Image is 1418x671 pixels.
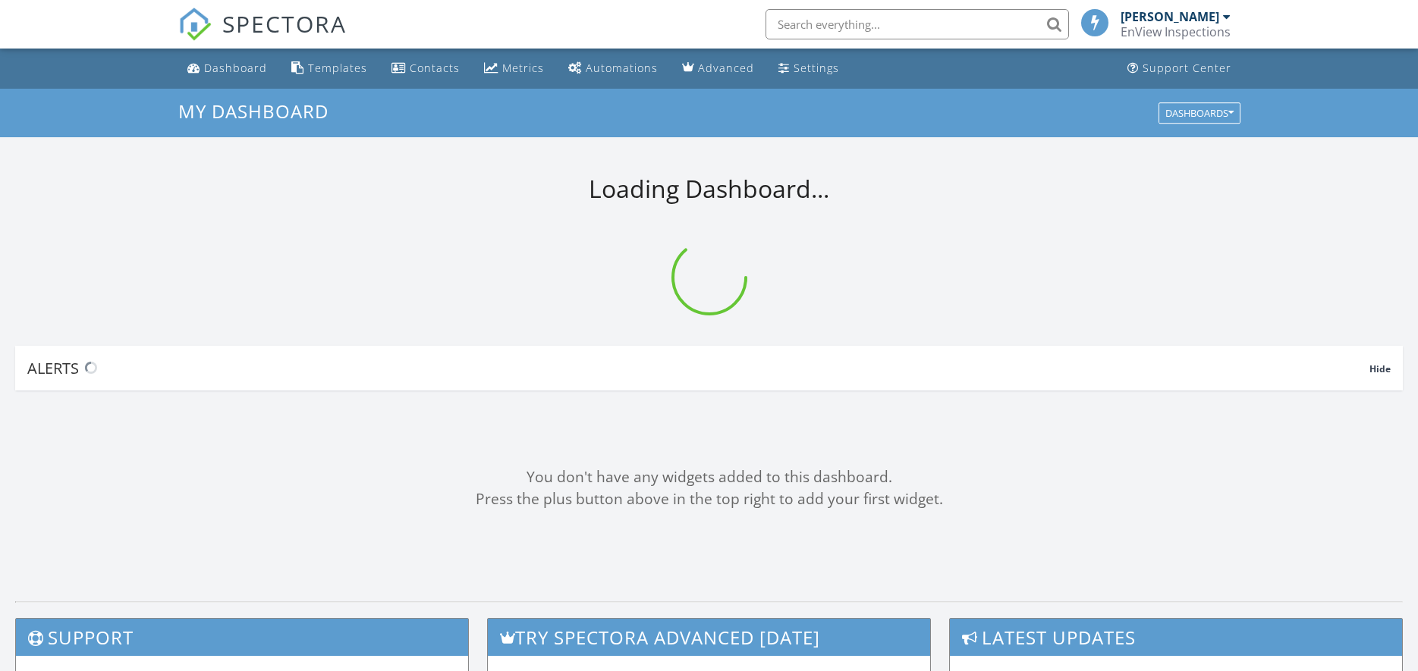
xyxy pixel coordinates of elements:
[27,358,1369,378] div: Alerts
[676,55,760,83] a: Advanced
[1165,108,1234,118] div: Dashboards
[586,61,658,75] div: Automations
[178,20,347,52] a: SPECTORA
[502,61,544,75] div: Metrics
[1121,9,1219,24] div: [PERSON_NAME]
[1143,61,1231,75] div: Support Center
[478,55,550,83] a: Metrics
[562,55,664,83] a: Automations (Basic)
[1121,55,1237,83] a: Support Center
[308,61,367,75] div: Templates
[1369,362,1391,375] span: Hide
[410,61,460,75] div: Contacts
[16,619,468,656] h3: Support
[15,488,1403,510] div: Press the plus button above in the top right to add your first widget.
[1121,24,1231,39] div: EnView Inspections
[772,55,845,83] a: Settings
[794,61,839,75] div: Settings
[766,9,1069,39] input: Search everything...
[698,61,754,75] div: Advanced
[178,8,212,41] img: The Best Home Inspection Software - Spectora
[950,619,1402,656] h3: Latest Updates
[181,55,273,83] a: Dashboard
[488,619,931,656] h3: Try spectora advanced [DATE]
[222,8,347,39] span: SPECTORA
[178,99,329,124] span: My Dashboard
[385,55,466,83] a: Contacts
[204,61,267,75] div: Dashboard
[285,55,373,83] a: Templates
[15,466,1403,488] div: You don't have any widgets added to this dashboard.
[1159,102,1240,124] button: Dashboards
